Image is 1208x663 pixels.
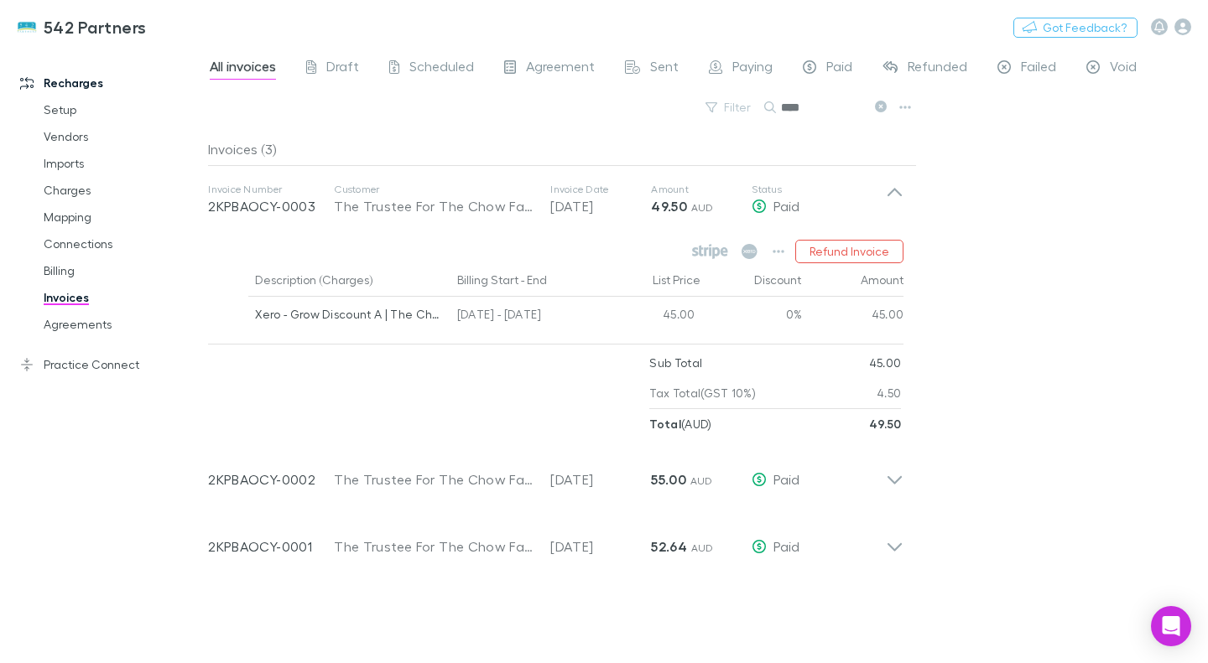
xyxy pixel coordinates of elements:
p: 2KPBAOCY-0002 [208,469,334,489]
a: Connections [27,230,217,257]
span: Paid [773,538,799,554]
div: 2KPBAOCY-0002The Trustee For The Chow Family Trust[DATE]55.00 AUDPaid [195,439,917,506]
strong: 55.00 [651,471,686,488]
div: 45.00 [803,297,904,337]
span: Draft [326,58,359,80]
strong: 49.50 [651,198,687,215]
button: Refund Invoice [795,240,903,263]
p: Invoice Date [550,183,651,196]
a: Agreements [27,311,217,338]
button: Got Feedback? [1013,18,1138,38]
span: Paying [732,58,773,80]
p: 2KPBAOCY-0003 [208,196,334,216]
strong: 52.64 [651,538,687,555]
span: Failed [1021,58,1056,80]
div: Invoice Number2KPBAOCY-0003CustomerThe Trustee For The Chow Family TrustInvoice Date[DATE]Amount4... [195,166,917,233]
a: Practice Connect [3,351,217,378]
p: Customer [334,183,534,196]
div: 0% [702,297,803,337]
strong: Total [649,417,681,431]
p: ( AUD ) [649,409,711,439]
span: All invoices [210,58,276,80]
div: The Trustee For The Chow Family Trust [334,469,534,489]
p: 4.50 [877,378,901,408]
p: Amount [651,183,752,196]
span: AUD [690,474,713,487]
div: 2KPBAOCY-0001The Trustee For The Chow Family Trust[DATE]52.64 AUDPaid [195,506,917,573]
a: Recharges [3,70,217,96]
span: Void [1110,58,1137,80]
a: Setup [27,96,217,123]
button: Filter [697,97,761,117]
strong: 49.50 [869,417,902,431]
span: Paid [773,198,799,214]
div: 45.00 [601,297,702,337]
span: Paid [773,471,799,487]
div: Open Intercom Messenger [1151,606,1191,646]
p: [DATE] [550,196,651,216]
span: Paid [826,58,852,80]
div: Xero - Grow Discount A | The Chow Family Trust [255,297,444,332]
p: 2KPBAOCY-0001 [208,536,334,557]
h3: 542 Partners [44,17,147,37]
span: Scheduled [409,58,474,80]
p: [DATE] [550,469,651,489]
a: 542 Partners [7,7,157,47]
a: Billing [27,257,217,284]
span: AUD [691,541,714,554]
p: Status [752,183,886,196]
span: Refunded [908,58,967,80]
a: Mapping [27,204,217,230]
span: Sent [650,58,679,80]
p: Tax Total (GST 10%) [649,378,756,408]
a: Imports [27,150,217,177]
a: Charges [27,177,217,204]
a: Vendors [27,123,217,150]
a: Invoices [27,284,217,311]
div: The Trustee For The Chow Family Trust [334,536,534,557]
p: 45.00 [869,348,902,378]
p: Sub Total [649,348,702,378]
div: [DATE] - [DATE] [450,297,601,337]
p: Invoice Number [208,183,334,196]
span: Agreement [526,58,595,80]
div: The Trustee For The Chow Family Trust [334,196,534,216]
span: AUD [691,201,714,214]
img: 542 Partners's Logo [17,17,37,37]
p: [DATE] [550,536,651,557]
